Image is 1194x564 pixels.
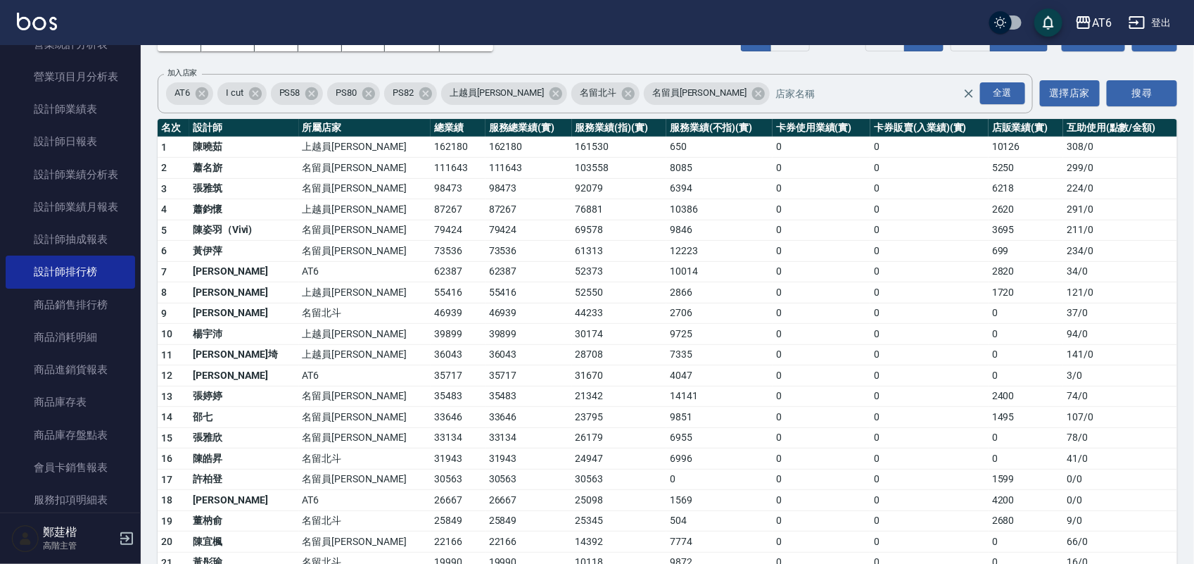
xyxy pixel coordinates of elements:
td: 上越員[PERSON_NAME] [299,344,431,365]
td: 名留員[PERSON_NAME] [299,178,431,199]
td: 162180 [485,137,572,158]
td: 0 [870,344,989,365]
td: AT6 [299,490,431,511]
td: 30563 [572,469,667,490]
td: 0 [870,407,989,428]
td: 26179 [572,427,667,449]
td: 22166 [431,532,485,553]
button: 登出 [1123,10,1177,36]
th: 服務業績(不指)(實) [666,119,773,137]
td: 0 [989,344,1063,365]
td: 名留員[PERSON_NAME] [299,220,431,241]
td: 名留員[PERSON_NAME] [299,469,431,490]
td: 0 [773,303,870,324]
td: 陳姿羽（Vivi) [189,220,299,241]
td: 0 [870,510,989,532]
p: 高階主管 [43,539,115,552]
td: 111643 [431,158,485,179]
td: 0 [773,365,870,387]
td: 名留員[PERSON_NAME] [299,241,431,262]
td: 6955 [666,427,773,449]
span: 13 [161,391,173,402]
td: 0 [773,158,870,179]
td: 87267 [485,199,572,220]
th: 卡券使用業績(實) [773,119,870,137]
td: 14141 [666,386,773,407]
td: 234 / 0 [1063,241,1177,262]
td: 0 [870,241,989,262]
td: 1720 [989,282,1063,303]
td: 上越員[PERSON_NAME] [299,199,431,220]
td: 224 / 0 [1063,178,1177,199]
td: 0 [773,449,870,470]
td: 23795 [572,407,667,428]
button: 選擇店家 [1040,80,1100,106]
td: 1599 [989,469,1063,490]
div: 名留北斗 [571,82,640,105]
td: 121 / 0 [1063,282,1177,303]
td: 1569 [666,490,773,511]
span: 名留北斗 [571,86,625,100]
td: 33646 [485,407,572,428]
td: 5250 [989,158,1063,179]
a: 設計師業績分析表 [6,158,135,191]
td: 6394 [666,178,773,199]
span: 12 [161,370,173,381]
td: 211 / 0 [1063,220,1177,241]
td: 0 [870,261,989,282]
td: 7335 [666,344,773,365]
th: 互助使用(點數/金額) [1063,119,1177,137]
td: 0 [989,532,1063,553]
td: 0 [773,324,870,345]
td: 92079 [572,178,667,199]
th: 服務業績(指)(實) [572,119,667,137]
td: 31670 [572,365,667,387]
a: 商品進銷貨報表 [6,353,135,386]
td: 許柏登 [189,469,299,490]
td: 2400 [989,386,1063,407]
td: 名留員[PERSON_NAME] [299,158,431,179]
td: 陳宜楓 [189,532,299,553]
td: 0 [773,137,870,158]
img: Person [11,525,39,553]
span: 19 [161,515,173,527]
div: 上越員[PERSON_NAME] [441,82,567,105]
td: 張婷婷 [189,386,299,407]
td: 上越員[PERSON_NAME] [299,282,431,303]
th: 服務總業績(實) [485,119,572,137]
td: 2820 [989,261,1063,282]
td: 699 [989,241,1063,262]
td: 9725 [666,324,773,345]
a: 設計師業績表 [6,93,135,125]
td: 41 / 0 [1063,449,1177,470]
td: 10126 [989,137,1063,158]
td: 0 [989,324,1063,345]
td: 299 / 0 [1063,158,1177,179]
td: 名留員[PERSON_NAME] [299,386,431,407]
td: 79424 [431,220,485,241]
td: 陳皓昇 [189,449,299,470]
td: 55416 [485,282,572,303]
td: 3695 [989,220,1063,241]
a: 設計師日報表 [6,125,135,158]
div: I cut [217,82,267,105]
h5: 鄭莛楷 [43,525,115,539]
div: PS58 [271,82,324,105]
td: 39899 [431,324,485,345]
td: 33134 [431,427,485,449]
td: 0 [989,365,1063,387]
th: 總業績 [431,119,485,137]
td: [PERSON_NAME] [189,365,299,387]
td: 46939 [485,303,572,324]
td: 0 [773,427,870,449]
td: [PERSON_NAME]埼 [189,344,299,365]
td: 24947 [572,449,667,470]
span: 17 [161,474,173,485]
span: 1 [161,142,167,153]
td: 0 [870,303,989,324]
td: 0 [773,282,870,303]
td: 107 / 0 [1063,407,1177,428]
td: 0 [773,469,870,490]
td: 78 / 0 [1063,427,1177,449]
td: 30563 [431,469,485,490]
